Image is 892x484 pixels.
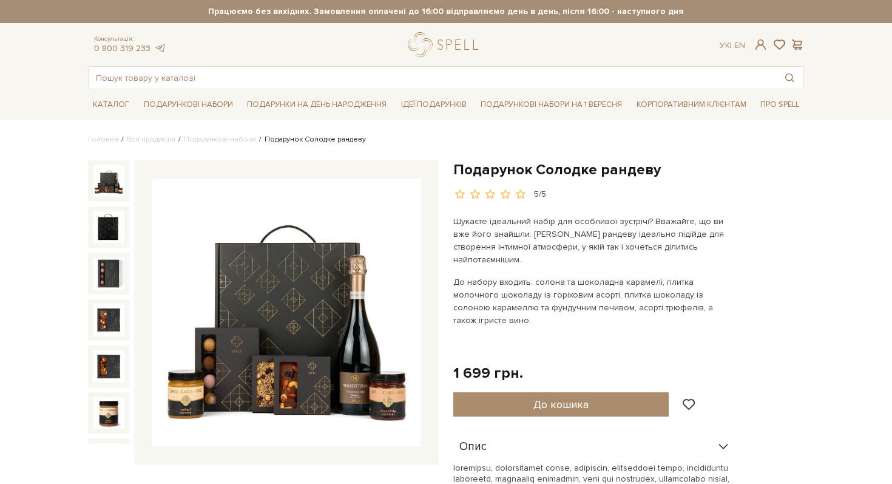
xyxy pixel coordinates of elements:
[533,398,589,411] span: До кошика
[88,95,134,114] a: Каталог
[459,441,487,452] span: Опис
[242,95,391,114] a: Подарунки на День народження
[775,67,803,89] button: Пошук товару у каталозі
[534,189,546,200] div: 5/5
[88,135,118,144] a: Головна
[396,95,471,114] a: Ідеї подарунків
[734,40,745,50] a: En
[408,32,484,57] a: logo
[632,94,751,115] a: Корпоративним клієнтам
[730,40,732,50] span: |
[453,215,738,266] p: Шукаєте ідеальний набір для особливої зустрічі? Вважайте, що ви вже його знайшли. [PERSON_NAME] р...
[453,392,669,417] button: До кошика
[94,43,150,53] a: 0 800 319 233
[89,67,775,89] input: Пошук товару у каталозі
[453,276,738,327] p: До набору входить: солона та шоколадна карамелі, плитка молочного шоколаду із горіховим асорті, п...
[154,43,166,53] a: telegram
[453,364,523,383] div: 1 699 грн.
[93,350,124,382] img: Подарунок Солодке рандеву
[93,443,124,475] img: Подарунок Солодке рандеву
[93,165,124,197] img: Подарунок Солодке рандеву
[152,179,421,447] img: Подарунок Солодке рандеву
[94,35,166,43] span: Консультація:
[184,135,256,144] a: Подарункові набори
[93,257,124,289] img: Подарунок Солодке рандеву
[256,134,366,145] li: Подарунок Солодке рандеву
[720,40,745,51] div: Ук
[93,397,124,429] img: Подарунок Солодке рандеву
[93,211,124,243] img: Подарунок Солодке рандеву
[755,95,804,114] a: Про Spell
[93,304,124,336] img: Подарунок Солодке рандеву
[453,160,804,179] h1: Подарунок Солодке рандеву
[476,94,627,115] a: Подарункові набори на 1 Вересня
[88,6,804,17] strong: Працюємо без вихідних. Замовлення оплачені до 16:00 відправляємо день в день, після 16:00 - насту...
[139,95,238,114] a: Подарункові набори
[127,135,175,144] a: Вся продукція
